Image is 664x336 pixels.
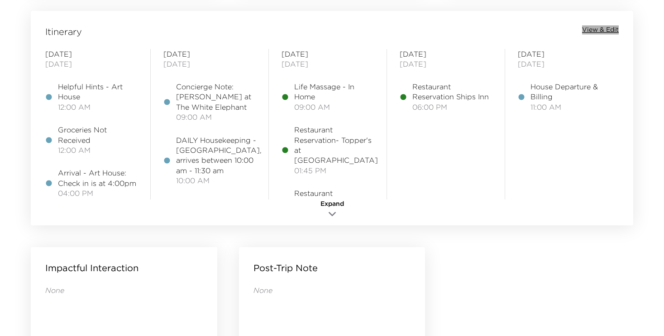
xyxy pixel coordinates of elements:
[310,200,355,221] button: Expand
[294,188,374,219] span: Restaurant Reservation- Straight Wharf
[412,82,492,102] span: Restaurant Reservation Ships Inn
[45,49,138,59] span: [DATE]
[58,125,138,145] span: Groceries Not Received
[58,168,138,188] span: Arrival - Art House: Check in is at 4:00pm
[45,59,138,69] span: [DATE]
[294,125,378,166] span: Restaurant Reservation- Topper's at [GEOGRAPHIC_DATA]
[530,102,610,112] span: 11:00 AM
[176,82,256,112] span: Concierge Note: [PERSON_NAME] at The White Elephant
[176,199,229,209] span: Cru Oyster Bar
[176,112,256,122] span: 09:00 AM
[320,200,344,209] span: Expand
[45,25,82,38] span: Itinerary
[58,188,138,198] span: 04:00 PM
[45,285,203,295] p: None
[176,175,262,185] span: 10:00 AM
[400,59,492,69] span: [DATE]
[176,135,262,176] span: DAILY Housekeeping - [GEOGRAPHIC_DATA], arrives between 10:00 am - 11:30 am
[253,285,411,295] p: None
[518,49,610,59] span: [DATE]
[518,59,610,69] span: [DATE]
[163,59,256,69] span: [DATE]
[58,145,138,155] span: 12:00 AM
[412,102,492,112] span: 06:00 PM
[253,262,318,274] p: Post-Trip Note
[282,49,374,59] span: [DATE]
[282,59,374,69] span: [DATE]
[400,49,492,59] span: [DATE]
[294,82,374,102] span: Life Massage - In Home
[294,102,374,112] span: 09:00 AM
[582,25,619,34] button: View & Edit
[58,102,138,112] span: 12:00 AM
[163,49,256,59] span: [DATE]
[294,166,378,175] span: 01:45 PM
[58,82,138,102] span: Helpful Hints - Art House
[530,82,610,102] span: House Departure & Billing
[45,262,139,274] p: Impactful Interaction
